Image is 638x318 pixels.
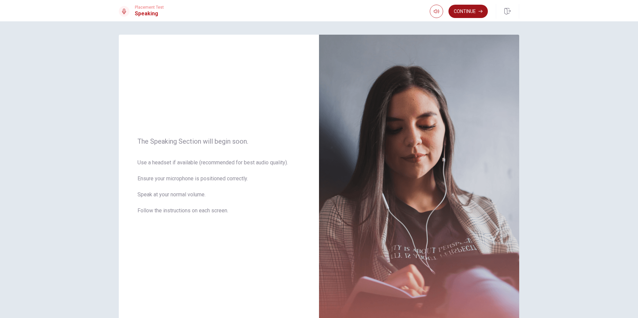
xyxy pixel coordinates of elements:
[135,10,164,18] h1: Speaking
[137,159,300,223] span: Use a headset if available (recommended for best audio quality). Ensure your microphone is positi...
[135,5,164,10] span: Placement Test
[448,5,488,18] button: Continue
[137,137,300,145] span: The Speaking Section will begin soon.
